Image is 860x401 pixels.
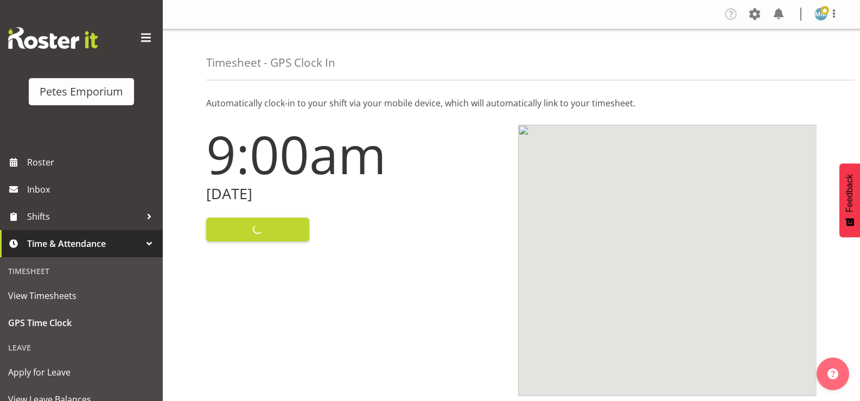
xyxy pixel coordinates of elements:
span: View Timesheets [8,288,155,304]
span: Apply for Leave [8,364,155,380]
div: Petes Emporium [40,84,123,100]
img: Rosterit website logo [8,27,98,49]
a: GPS Time Clock [3,309,160,336]
a: View Timesheets [3,282,160,309]
span: Feedback [845,174,855,212]
h2: [DATE] [206,186,505,202]
button: Feedback - Show survey [839,163,860,237]
span: Shifts [27,208,141,225]
h4: Timesheet - GPS Clock In [206,56,335,69]
h1: 9:00am [206,125,505,183]
div: Leave [3,336,160,359]
span: GPS Time Clock [8,315,155,331]
a: Apply for Leave [3,359,160,386]
p: Automatically clock-in to your shift via your mobile device, which will automatically link to you... [206,97,817,110]
img: help-xxl-2.png [827,368,838,379]
div: Timesheet [3,260,160,282]
img: mandy-mosley3858.jpg [814,8,827,21]
span: Inbox [27,181,157,198]
span: Roster [27,154,157,170]
span: Time & Attendance [27,235,141,252]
